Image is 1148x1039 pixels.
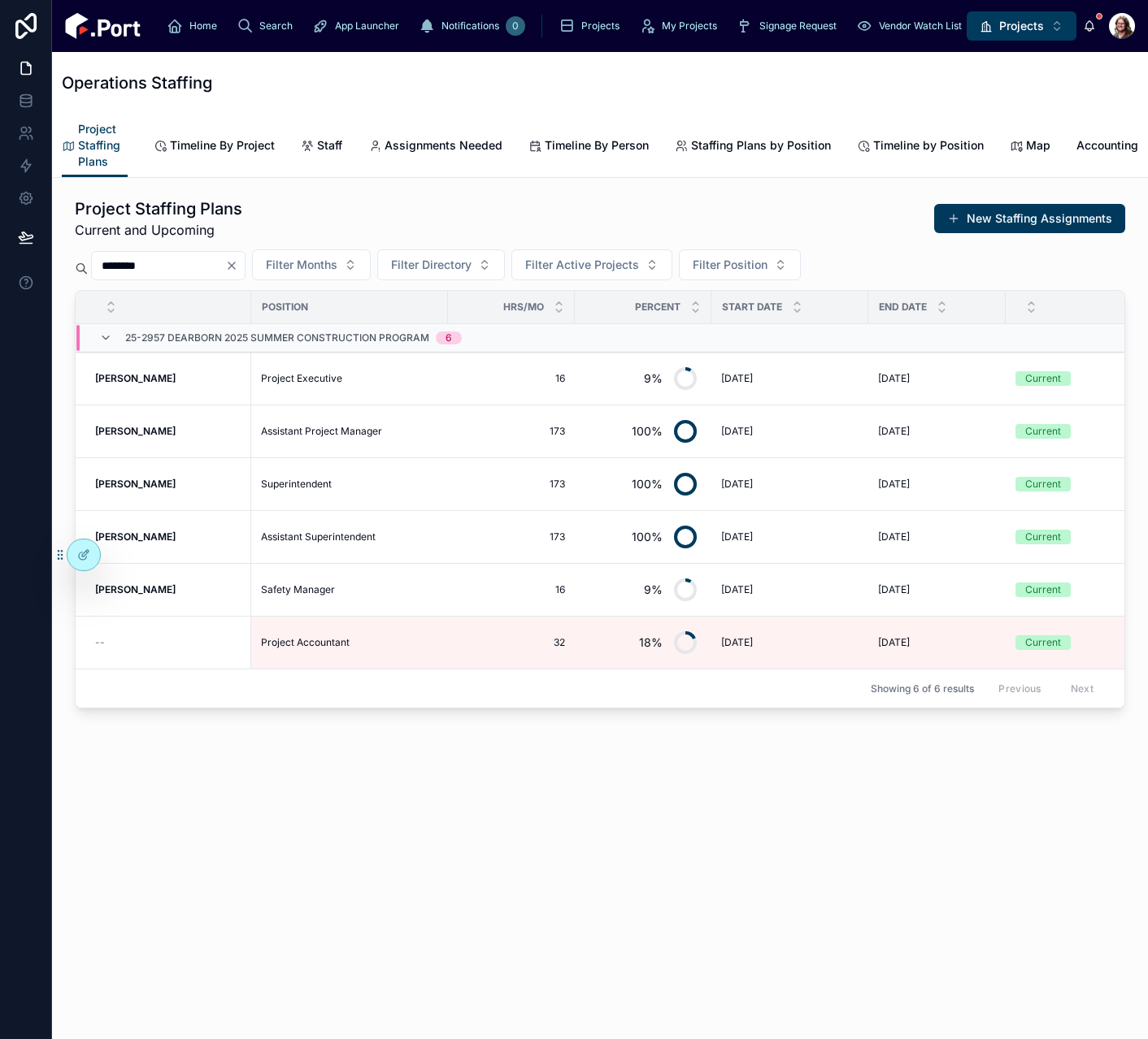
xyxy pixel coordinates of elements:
span: [DATE] [721,478,753,491]
span: Showing 6 of 6 results [871,682,974,695]
span: Vendor Watch List [879,19,962,32]
div: 100% [632,468,663,500]
button: Select Button [511,249,672,280]
a: App Launcher [307,11,411,41]
span: Current and Upcoming [75,220,242,240]
a: Map [1010,131,1050,163]
span: Safety Manager [261,583,335,596]
span: [DATE] [878,372,910,385]
span: 32 [458,636,565,649]
span: Project Staffing Plans [78,121,128,170]
a: Staffing Plans by Position [675,131,831,163]
span: -- [95,636,105,649]
a: Notifications0 [414,11,530,41]
div: 0 [506,16,525,36]
a: Project Staffing Plans [62,115,128,178]
div: Current [1025,635,1061,650]
span: App Launcher [335,19,399,32]
div: 100% [632,521,663,553]
span: Timeline By Project [170,137,275,154]
h1: Operations Staffing [62,71,212,94]
span: My Projects [662,19,717,32]
img: App logo [65,13,141,39]
span: End Date [879,301,927,314]
span: Assistant Project Manager [261,425,382,438]
span: [DATE] [721,530,753,543]
span: Superintendent [261,478,332,491]
div: 100% [632,415,663,448]
span: [DATE] [878,530,910,543]
h1: Project Staffing Plans [75,197,242,220]
strong: [PERSON_NAME] [95,583,176,595]
div: Current [1025,477,1061,491]
span: Filter Months [266,257,337,273]
span: Filter Active Projects [525,257,639,273]
span: [DATE] [878,636,910,649]
a: Search [232,11,304,41]
span: Project Executive [261,372,342,385]
strong: [PERSON_NAME] [95,530,176,543]
span: 173 [458,530,565,543]
span: Project Accountant [261,636,350,649]
a: Assignments Needed [368,131,502,163]
span: Staffing Plans by Position [691,137,831,154]
button: Select Button [252,249,371,280]
span: Map [1026,137,1050,154]
span: 25-2957 Dearborn 2025 Summer Construction Program [125,331,429,344]
span: 173 [458,425,565,438]
span: [DATE] [721,425,753,438]
span: Home [189,19,217,32]
div: 9% [644,574,663,606]
button: Select Button [967,11,1076,41]
a: Staff [301,131,342,163]
span: Signage Request [759,19,837,32]
span: Timeline by Position [873,137,984,154]
span: Assignments Needed [385,137,502,154]
span: Timeline By Person [545,137,649,154]
div: 6 [446,331,452,344]
div: scrollable content [154,8,967,44]
button: Clear [225,259,245,272]
a: My Projects [634,11,728,41]
div: 9% [644,362,663,395]
span: Search [259,19,293,32]
span: Filter Position [693,257,768,273]
span: Notifications [441,19,499,32]
a: Accounting [1076,131,1138,163]
div: Current [1025,371,1061,386]
a: Vendor Watch List [851,11,973,41]
span: Accounting [1076,137,1138,154]
span: [DATE] [721,636,753,649]
div: 18% [639,626,663,659]
strong: [PERSON_NAME] [95,372,176,384]
span: Position [262,301,308,314]
span: Filter Directory [391,257,472,273]
div: Current [1025,530,1061,544]
button: Select Button [377,249,505,280]
a: Home [162,11,228,41]
span: [DATE] [721,372,753,385]
a: Timeline By Person [528,131,649,163]
span: Percent [635,301,681,314]
span: Projects [581,19,620,32]
a: Signage Request [732,11,848,41]
div: Current [1025,582,1061,597]
span: Projects [999,18,1044,34]
span: [DATE] [878,583,910,596]
span: 173 [458,478,565,491]
a: Projects [554,11,631,41]
span: Assistant Superintendent [261,530,376,543]
span: Start Date [722,301,782,314]
span: 16 [458,372,565,385]
span: Hrs/Mo [503,301,544,314]
button: New Staffing Assignments [934,204,1125,233]
strong: [PERSON_NAME] [95,425,176,437]
span: [DATE] [878,478,910,491]
span: Staff [317,137,342,154]
span: 16 [458,583,565,596]
strong: [PERSON_NAME] [95,478,176,490]
a: Timeline by Position [857,131,984,163]
span: [DATE] [878,425,910,438]
div: Current [1025,424,1061,439]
